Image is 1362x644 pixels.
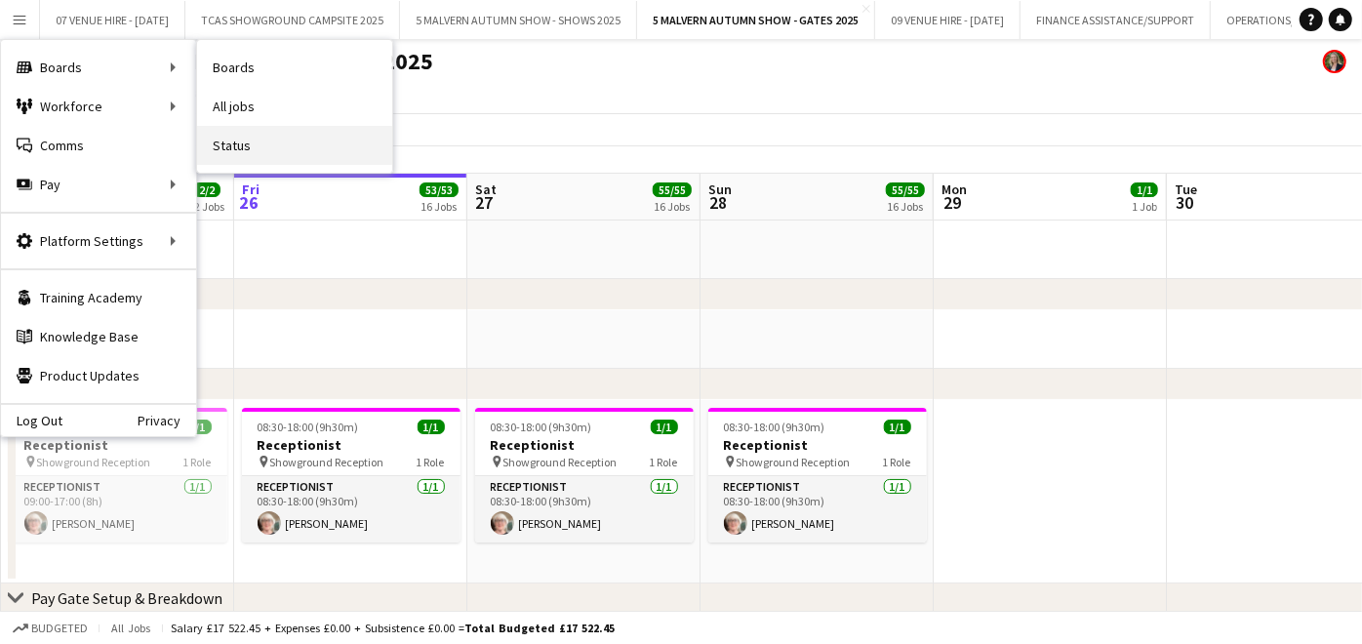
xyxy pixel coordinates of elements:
button: 07 VENUE HIRE - [DATE] [40,1,185,39]
span: 55/55 [653,182,692,197]
app-card-role: Receptionist1/109:00-17:00 (8h)[PERSON_NAME] [9,476,227,543]
span: All jobs [107,621,154,635]
div: 2 Jobs [194,199,224,214]
app-card-role: Receptionist1/108:30-18:00 (9h30m)[PERSON_NAME] [475,476,694,543]
h3: Receptionist [9,436,227,454]
span: 29 [939,191,967,214]
button: TCAS SHOWGROUND CAMPSITE 2025 [185,1,400,39]
span: 53/53 [420,182,459,197]
div: 16 Jobs [887,199,924,214]
span: 55/55 [886,182,925,197]
a: Status [197,126,392,165]
div: 16 Jobs [421,199,458,214]
div: Pay [1,165,196,204]
button: 09 VENUE HIRE - [DATE] [875,1,1021,39]
button: FINANCE ASSISTANCE/SUPPORT [1021,1,1211,39]
div: Salary £17 522.45 + Expenses £0.00 + Subsistence £0.00 = [171,621,615,635]
app-job-card: 08:30-18:00 (9h30m)1/1Receptionist Showground Reception1 RoleReceptionist1/108:30-18:00 (9h30m)[P... [475,408,694,543]
span: Mon [941,181,967,198]
a: Training Academy [1,278,196,317]
span: 2/2 [193,182,220,197]
span: 28 [705,191,732,214]
h3: Receptionist [708,436,927,454]
div: 16 Jobs [654,199,691,214]
div: Pay Gate Setup & Breakdown [31,588,222,608]
a: Knowledge Base [1,317,196,356]
span: 1/1 [418,420,445,434]
span: Fri [242,181,260,198]
button: 5 MALVERN AUTUMN SHOW - SHOWS 2025 [400,1,637,39]
div: Workforce [1,87,196,126]
h3: Receptionist [242,436,461,454]
a: Product Updates [1,356,196,395]
span: Sun [708,181,732,198]
span: 27 [472,191,497,214]
span: Tue [1175,181,1197,198]
div: Platform Settings [1,221,196,261]
span: 1 Role [650,455,678,469]
span: Sat [475,181,497,198]
span: Showground Reception [270,455,384,469]
span: 08:30-18:00 (9h30m) [258,420,359,434]
span: 1 Role [183,455,212,469]
span: 08:30-18:00 (9h30m) [724,420,825,434]
app-card-role: Receptionist1/108:30-18:00 (9h30m)[PERSON_NAME] [242,476,461,543]
span: Total Budgeted £17 522.45 [464,621,615,635]
span: 1/1 [1131,182,1158,197]
div: Boards [1,48,196,87]
span: 1/1 [884,420,911,434]
span: 1/1 [651,420,678,434]
a: Boards [197,48,392,87]
span: Showground Reception [37,455,151,469]
a: All jobs [197,87,392,126]
h3: Receptionist [475,436,694,454]
span: Showground Reception [503,455,618,469]
div: 1 Job [1132,199,1157,214]
app-job-card: 09:00-17:00 (8h)1/1Receptionist Showground Reception1 RoleReceptionist1/109:00-17:00 (8h)[PERSON_... [9,408,227,543]
button: Budgeted [10,618,91,639]
app-card-role: Receptionist1/108:30-18:00 (9h30m)[PERSON_NAME] [708,476,927,543]
span: 08:30-18:00 (9h30m) [491,420,592,434]
a: Comms [1,126,196,165]
app-job-card: 08:30-18:00 (9h30m)1/1Receptionist Showground Reception1 RoleReceptionist1/108:30-18:00 (9h30m)[P... [708,408,927,543]
span: 26 [239,191,260,214]
a: Privacy [138,413,196,428]
span: 30 [1172,191,1197,214]
span: 1 Role [417,455,445,469]
app-job-card: 08:30-18:00 (9h30m)1/1Receptionist Showground Reception1 RoleReceptionist1/108:30-18:00 (9h30m)[P... [242,408,461,543]
span: 1/1 [184,420,212,434]
a: Log Out [1,413,62,428]
app-user-avatar: Emily Jauncey [1323,50,1346,73]
span: Showground Reception [737,455,851,469]
button: 5 MALVERN AUTUMN SHOW - GATES 2025 [637,1,875,39]
span: Budgeted [31,622,88,635]
span: 1 Role [883,455,911,469]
